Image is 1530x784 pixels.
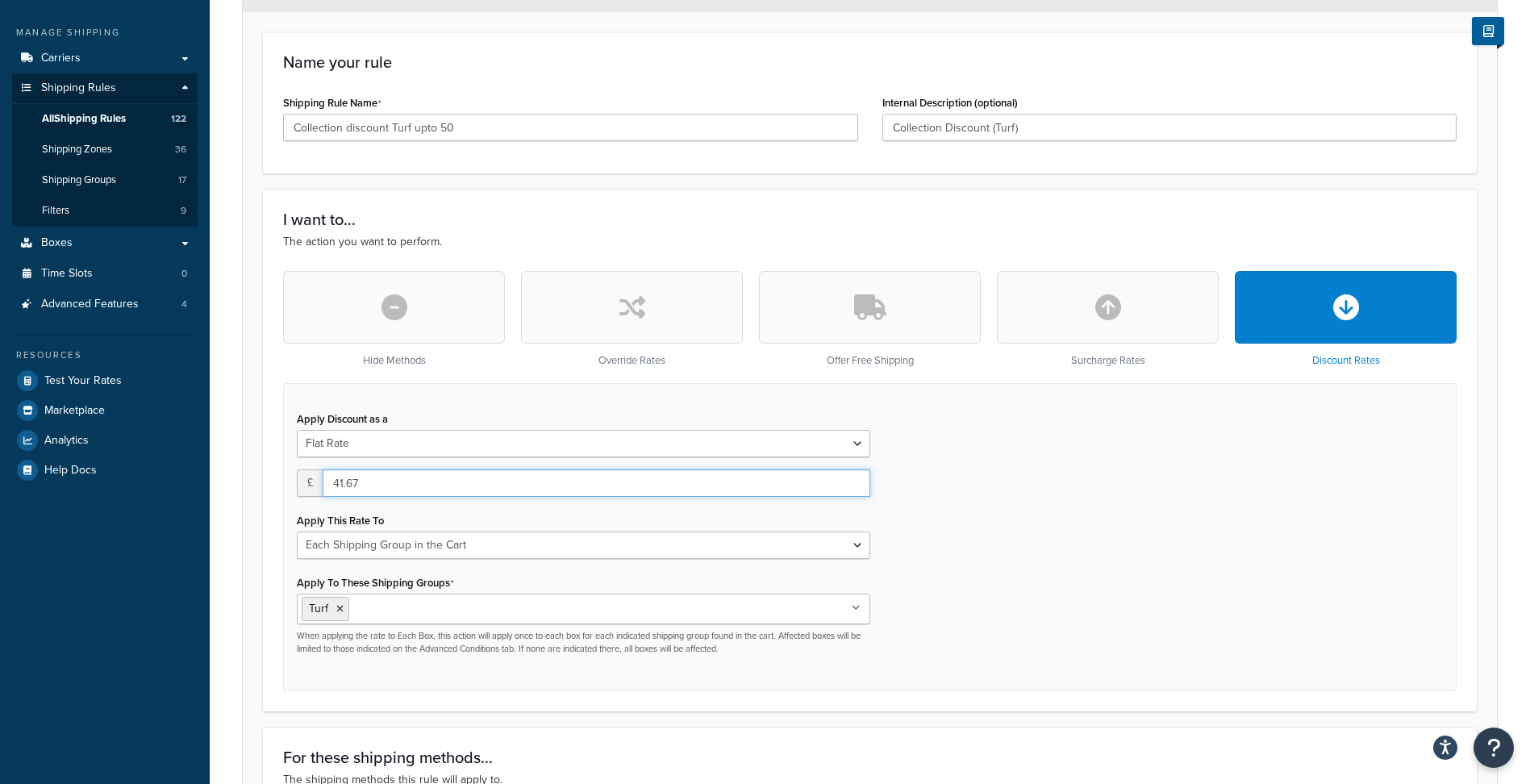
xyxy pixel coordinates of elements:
[12,135,198,165] li: Shipping Zones
[309,600,328,617] span: Turf
[1472,17,1504,45] button: Show Help Docs
[12,366,198,395] a: Test Your Rates
[12,290,198,319] li: Advanced Features
[12,44,198,73] a: Carriers
[12,165,198,195] li: Shipping Groups
[171,112,186,126] span: 122
[297,577,454,590] label: Apply To These Shipping Groups
[12,73,198,227] li: Shipping Rules
[42,143,112,156] span: Shipping Zones
[42,204,69,218] span: Filters
[12,26,198,40] div: Manage Shipping
[12,259,198,289] li: Time Slots
[12,165,198,195] a: Shipping Groups17
[12,290,198,319] a: Advanced Features4
[44,374,122,388] span: Test Your Rates
[882,97,1018,109] label: Internal Description (optional)
[41,52,81,65] span: Carriers
[181,298,187,311] span: 4
[12,73,198,103] a: Shipping Rules
[297,515,384,527] label: Apply This Rate To
[283,53,1457,71] h3: Name your rule
[44,434,89,448] span: Analytics
[759,271,981,367] div: Offer Free Shipping
[181,204,186,218] span: 9
[41,267,93,281] span: Time Slots
[1474,728,1514,768] button: Open Resource Center
[181,267,187,281] span: 0
[44,464,97,477] span: Help Docs
[12,348,198,362] div: Resources
[12,456,198,485] a: Help Docs
[12,196,198,226] li: Filters
[283,233,1457,251] p: The action you want to perform.
[12,396,198,425] a: Marketplace
[41,298,139,311] span: Advanced Features
[997,271,1219,367] div: Surcharge Rates
[1235,271,1457,367] div: Discount Rates
[178,173,186,187] span: 17
[12,426,198,455] a: Analytics
[41,236,73,250] span: Boxes
[42,173,116,187] span: Shipping Groups
[12,104,198,134] a: AllShipping Rules122
[297,469,323,497] span: £
[12,259,198,289] a: Time Slots0
[12,228,198,258] a: Boxes
[297,413,388,425] label: Apply Discount as a
[283,97,381,110] label: Shipping Rule Name
[297,630,870,655] p: When applying the rate to Each Box, this action will apply once to each box for each indicated sh...
[12,196,198,226] a: Filters9
[44,404,105,418] span: Marketplace
[42,112,126,126] span: All Shipping Rules
[175,143,186,156] span: 36
[283,271,505,367] div: Hide Methods
[521,271,743,367] div: Override Rates
[283,211,1457,228] h3: I want to...
[12,135,198,165] a: Shipping Zones36
[41,81,116,95] span: Shipping Rules
[283,749,1457,766] h3: For these shipping methods...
